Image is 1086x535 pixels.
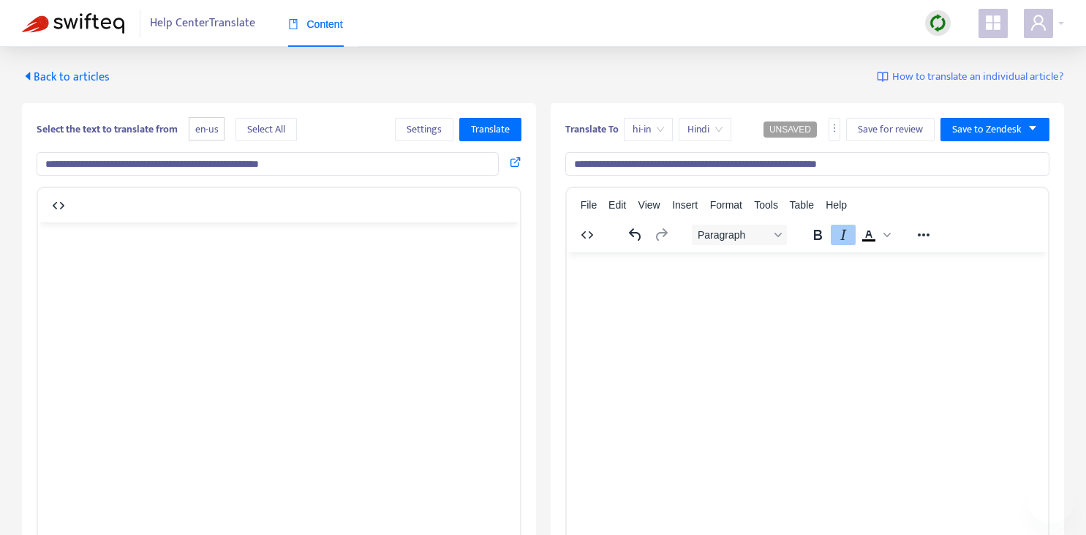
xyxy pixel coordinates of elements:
[877,71,889,83] img: image-link
[929,14,947,32] img: sync.dc5367851b00ba804db3.png
[754,199,778,211] span: Tools
[235,118,297,141] button: Select All
[247,121,285,138] span: Select All
[710,199,742,211] span: Format
[633,119,664,141] span: hi-in
[37,121,178,138] b: Select the text to translate from
[829,118,840,141] button: more
[687,119,723,141] span: Hindi
[790,199,814,211] span: Table
[846,118,935,141] button: Save for review
[892,69,1064,86] span: How to translate an individual article?
[581,199,597,211] span: File
[608,199,626,211] span: Edit
[952,121,1022,138] span: Save to Zendesk
[1027,476,1074,523] iframe: Button to launch messaging window
[856,225,893,245] div: Text color Black
[984,14,1002,31] span: appstore
[649,225,674,245] button: Redo
[911,225,936,245] button: Reveal or hide additional toolbar items
[22,13,124,34] img: Swifteq
[189,117,225,141] span: en-us
[1027,123,1038,133] span: caret-down
[698,229,769,241] span: Paragraph
[638,199,660,211] span: View
[672,199,698,211] span: Insert
[940,118,1049,141] button: Save to Zendeskcaret-down
[692,225,787,245] button: Block Paragraph
[22,67,110,87] span: Back to articles
[826,199,847,211] span: Help
[769,124,811,135] span: UNSAVED
[150,10,255,37] span: Help Center Translate
[805,225,830,245] button: Bold
[565,121,619,138] b: Translate To
[288,19,298,29] span: book
[395,118,453,141] button: Settings
[1030,14,1047,31] span: user
[877,69,1064,86] a: How to translate an individual article?
[471,121,510,138] span: Translate
[288,18,343,30] span: Content
[407,121,442,138] span: Settings
[858,121,923,138] span: Save for review
[22,70,34,82] span: caret-left
[829,123,840,133] span: more
[459,118,521,141] button: Translate
[623,225,648,245] button: Undo
[831,225,856,245] button: Italic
